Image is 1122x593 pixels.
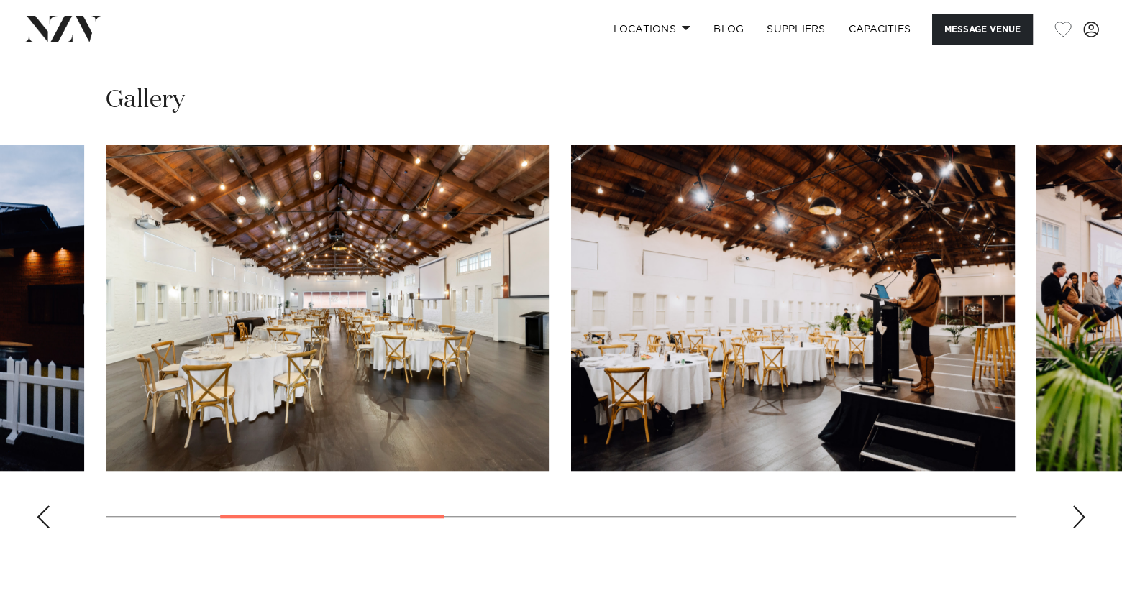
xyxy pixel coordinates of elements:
h2: Gallery [106,84,185,116]
a: BLOG [702,14,755,45]
a: Locations [601,14,702,45]
a: SUPPLIERS [755,14,836,45]
swiper-slide: 2 / 8 [106,145,549,471]
button: Message Venue [932,14,1033,45]
swiper-slide: 3 / 8 [571,145,1015,471]
img: nzv-logo.png [23,16,101,42]
a: Capacities [837,14,923,45]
